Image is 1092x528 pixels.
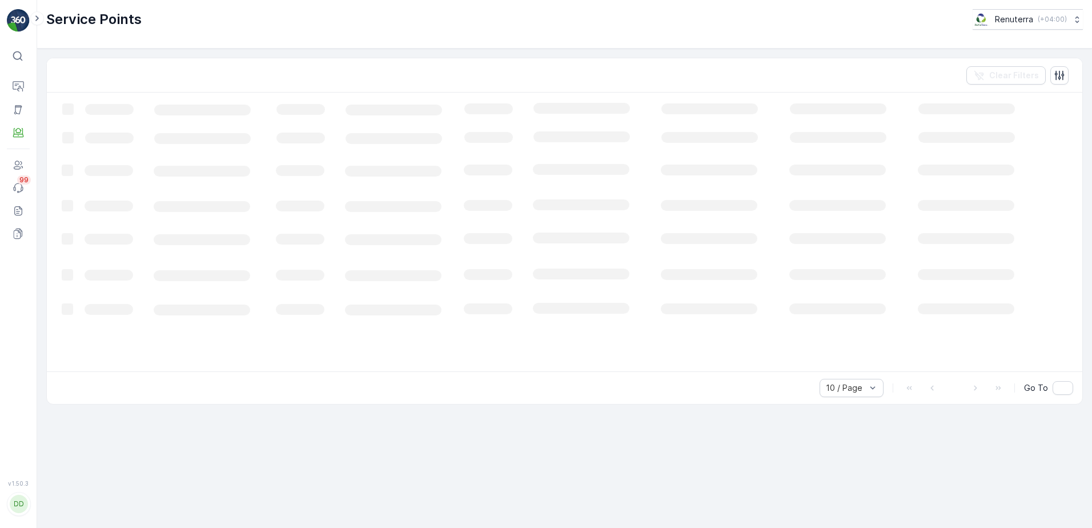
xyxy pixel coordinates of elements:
div: DD [10,495,28,513]
button: Renuterra(+04:00) [973,9,1083,30]
a: 99 [7,177,30,199]
button: Clear Filters [966,66,1046,85]
span: v 1.50.3 [7,480,30,487]
span: Go To [1024,382,1048,394]
p: 99 [19,175,29,185]
p: Service Points [46,10,142,29]
button: DD [7,489,30,519]
img: Screenshot_2024-07-26_at_13.33.01.png [973,13,990,26]
p: Clear Filters [989,70,1039,81]
p: Renuterra [995,14,1033,25]
img: logo [7,9,30,32]
p: ( +04:00 ) [1038,15,1067,24]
